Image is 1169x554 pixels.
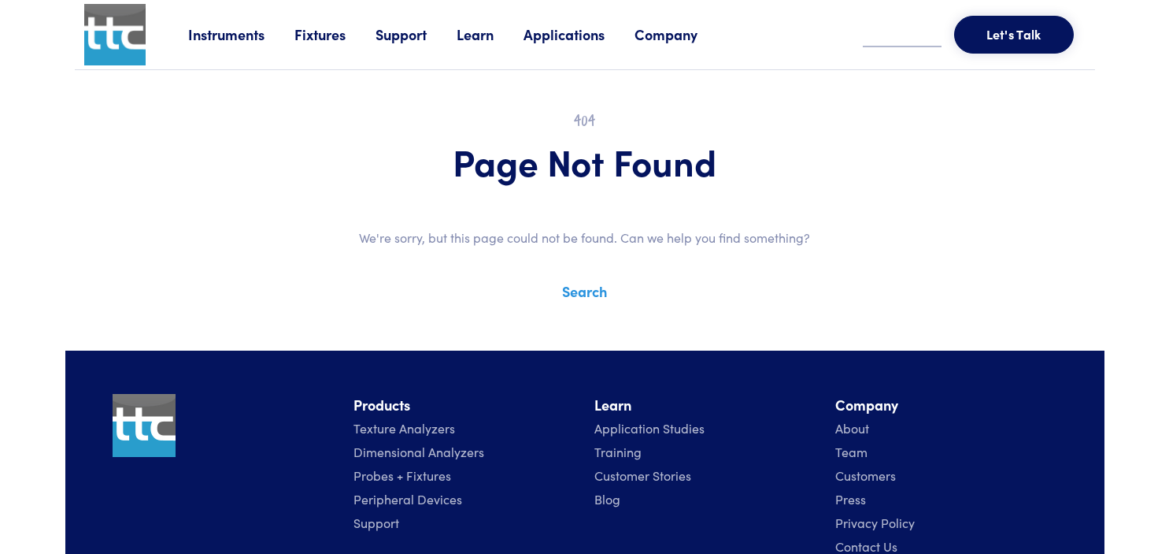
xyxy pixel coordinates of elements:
a: About [835,419,869,437]
a: Team [835,443,868,460]
a: Applications [523,24,634,44]
a: Instruments [188,24,294,44]
a: Texture Analyzers [353,419,455,437]
h2: 404 [113,108,1057,132]
img: ttc_logo_1x1_v1.0.png [113,394,176,457]
a: Application Studies [594,419,705,437]
a: Customer Stories [594,467,691,484]
a: Learn [457,24,523,44]
a: Probes + Fixtures [353,467,451,484]
li: Learn [594,394,816,417]
a: Dimensional Analyzers [353,443,484,460]
a: Fixtures [294,24,375,44]
a: Customers [835,467,896,484]
p: We're sorry, but this page could not be found. Can we help you find something? [75,228,1095,248]
a: Support [375,24,457,44]
a: Training [594,443,642,460]
a: Privacy Policy [835,514,915,531]
a: Press [835,490,866,508]
a: Search [562,281,607,301]
img: ttc_logo_1x1_v1.0.png [84,4,146,65]
button: Let's Talk [954,16,1074,54]
h1: Page Not Found [113,139,1057,184]
a: Peripheral Devices [353,490,462,508]
a: Support [353,514,399,531]
a: Blog [594,490,620,508]
li: Company [835,394,1057,417]
a: Company [634,24,727,44]
li: Products [353,394,575,417]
